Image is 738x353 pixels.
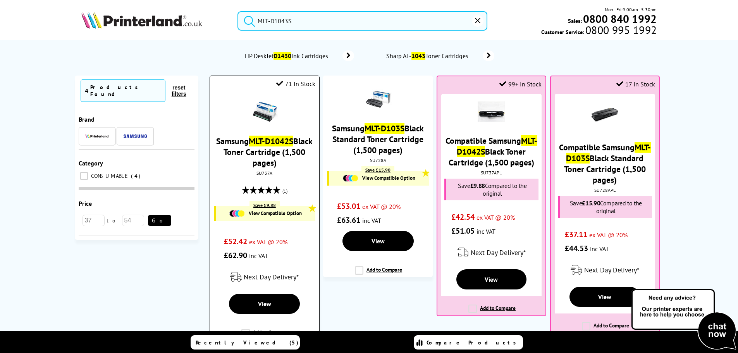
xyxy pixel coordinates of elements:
input: 54 [122,215,144,226]
mark: MLT-D103S [365,123,404,134]
span: ex VAT @ 20% [477,214,515,221]
a: View [569,287,640,307]
input: Search product o [237,11,487,31]
span: £37.11 [565,229,587,239]
span: Category [79,159,103,167]
b: 0800 840 1992 [583,12,657,26]
div: modal_delivery [214,266,315,288]
label: Add to Compare [468,305,516,319]
span: £63.61 [337,215,360,225]
span: Brand [79,115,95,123]
span: (1) [282,184,287,198]
span: View [258,300,271,308]
span: Sharp AL- Toner Cartridges [385,52,471,60]
a: Printerland Logo [81,12,228,30]
span: £42.54 [451,212,475,222]
span: Recently Viewed (5) [196,339,299,346]
input: 37 [83,215,105,226]
span: £9.88 [470,182,485,189]
span: 4 [85,87,88,95]
div: Save Compared to the original [444,179,538,200]
div: modal_delivery [441,242,542,263]
mark: 1043 [411,52,425,60]
span: to [105,217,122,224]
a: Sharp AL-1043Toner Cartridges [385,50,494,61]
span: View [598,293,611,301]
a: View [456,269,527,289]
a: View Compatible Option [220,210,311,217]
button: Go [148,215,171,226]
mark: MLT-D1042S [249,136,293,146]
div: 99+ In Stock [499,80,542,88]
div: SU728APL [557,187,653,193]
span: £15.90 [582,199,600,207]
span: Customer Service: [541,26,657,36]
span: inc VAT [477,227,495,235]
span: Next Day Delivery* [471,248,526,257]
div: Save £9.88 [249,201,280,209]
span: 4 [131,172,142,179]
img: Open Live Chat window [630,288,738,351]
span: Compare Products [427,339,520,346]
mark: MLT-D103S [566,142,651,164]
a: Compatible SamsungMLT-D1042SBlack Toner Cartridge (1,500 pages) [446,135,537,168]
span: £51.05 [451,226,475,236]
span: CONSUMABLE [89,172,130,179]
div: Save £15.90 [361,166,394,174]
div: Products Found [90,84,161,98]
span: £62.90 [224,250,247,260]
img: Cartridges [343,175,358,182]
span: ex VAT @ 20% [249,238,287,246]
span: 0800 995 1992 [584,26,657,34]
a: View Compatible Option [333,175,425,182]
span: ex VAT @ 20% [362,203,401,210]
span: Price [79,200,92,207]
div: modal_delivery [555,259,655,281]
label: Add to Compare [355,266,402,281]
a: HP DeskJetD1430Ink Cartridges [244,50,354,61]
div: SU737APL [443,170,540,176]
label: Add to Compare [582,322,629,337]
img: Printerland Logo [81,12,202,29]
a: Compatible SamsungMLT-D103SBlack Standard Toner Cartridge (1,500 pages) [559,142,651,185]
a: View [229,294,300,314]
span: Mon - Fri 9:00am - 5:30pm [605,6,657,13]
div: SU737A [216,170,313,176]
img: Samsung [124,134,147,138]
span: Next Day Delivery* [584,265,639,274]
div: SU728A [329,157,427,163]
label: Add to Compare [241,329,289,344]
span: inc VAT [249,252,268,260]
a: SamsungMLT-D103SBlack Standard Toner Cartridge (1,500 pages) [332,123,424,155]
span: View [485,276,498,283]
img: Printerland [85,134,108,138]
a: View [342,231,414,251]
span: inc VAT [590,245,609,253]
mark: D1430 [274,52,291,60]
img: Cartridges [229,210,245,217]
span: £53.01 [337,201,360,211]
span: Next Day Delivery* [244,272,299,281]
a: SamsungMLT-D1042SBlack Toner Cartridge (1,500 pages) [216,136,313,168]
span: inc VAT [362,217,381,224]
img: ml2955small.jpg [365,89,392,110]
div: Save Compared to the original [558,196,652,218]
span: View Compatible Option [249,210,302,217]
input: CONSUMABLE 4 [80,172,88,180]
span: ex VAT @ 20% [589,231,628,239]
button: reset filters [165,84,193,97]
img: 86131660-small.jpg [478,102,505,122]
span: Sales: [568,17,582,24]
span: View [372,237,385,245]
span: £44.53 [565,243,588,253]
span: HP DeskJet Ink Cartridges [244,52,331,60]
mark: MLT-D1042S [457,135,537,157]
span: £52.42 [224,236,247,246]
img: MLTD1042SELS.gif [251,101,278,122]
span: View Compatible Option [362,175,415,181]
a: Recently Viewed (5) [191,335,300,350]
div: 17 In Stock [616,80,655,88]
a: Compare Products [414,335,523,350]
a: 0800 840 1992 [582,15,657,22]
div: 71 In Stock [276,80,315,88]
